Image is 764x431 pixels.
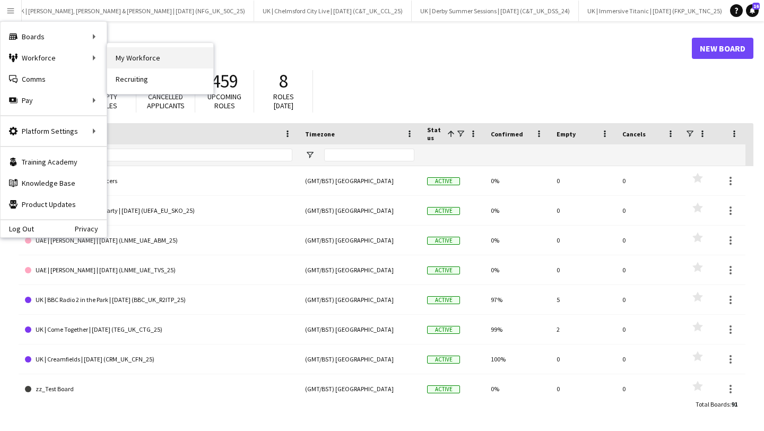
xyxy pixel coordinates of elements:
[299,374,421,403] div: (GMT/BST) [GEOGRAPHIC_DATA]
[75,225,107,233] a: Privacy
[484,374,550,403] div: 0%
[427,326,460,334] span: Active
[1,47,107,68] div: Workforce
[484,196,550,225] div: 0%
[412,1,579,21] button: UK | Derby Summer Sessions | [DATE] (C&T_UK_DSS_24)
[299,344,421,374] div: (GMT/BST) [GEOGRAPHIC_DATA]
[147,92,185,110] span: Cancelled applicants
[1,90,107,111] div: Pay
[427,237,460,245] span: Active
[44,149,292,161] input: Board name Filter Input
[616,166,682,195] div: 0
[752,3,760,10] span: 16
[19,40,692,56] h1: Boards
[299,226,421,255] div: (GMT/BST) [GEOGRAPHIC_DATA]
[25,166,292,196] a: 1. FAB | Long Term Freelancers
[692,38,753,59] a: New Board
[427,207,460,215] span: Active
[616,196,682,225] div: 0
[550,255,616,285] div: 0
[746,4,759,17] a: 16
[491,130,523,138] span: Confirmed
[1,194,107,215] a: Product Updates
[427,356,460,364] span: Active
[550,196,616,225] div: 0
[299,315,421,344] div: (GMT/BST) [GEOGRAPHIC_DATA]
[25,315,292,344] a: UK | Come Together | [DATE] (TEG_UK_CTG_25)
[616,285,682,314] div: 0
[1,173,107,194] a: Knowledge Base
[484,344,550,374] div: 100%
[427,266,460,274] span: Active
[616,315,682,344] div: 0
[696,394,737,415] div: :
[427,296,460,304] span: Active
[305,150,315,160] button: Open Filter Menu
[254,1,412,21] button: UK | Chelmsford City Live | [DATE] (C&T_UK_CCL_25)
[299,285,421,314] div: (GMT/BST) [GEOGRAPHIC_DATA]
[107,68,213,90] a: Recruiting
[299,166,421,195] div: (GMT/BST) [GEOGRAPHIC_DATA]
[107,47,213,68] a: My Workforce
[550,344,616,374] div: 0
[1,225,34,233] a: Log Out
[484,226,550,255] div: 0%
[484,255,550,285] div: 0%
[1,151,107,173] a: Training Academy
[550,374,616,403] div: 0
[616,344,682,374] div: 0
[427,385,460,393] span: Active
[25,255,292,285] a: UAE | [PERSON_NAME] | [DATE] (LNME_UAE_TVS_25)
[273,92,294,110] span: Roles [DATE]
[279,70,288,93] span: 8
[557,130,576,138] span: Empty
[305,130,335,138] span: Timezone
[1,26,107,47] div: Boards
[550,315,616,344] div: 2
[25,196,292,226] a: EU | UEFA Season Kick-off Party | [DATE] (UEFA_EU_SKO_25)
[25,226,292,255] a: UAE | [PERSON_NAME] | [DATE] (LNME_UAE_ABM_25)
[1,120,107,142] div: Platform Settings
[616,226,682,255] div: 0
[299,196,421,225] div: (GMT/BST) [GEOGRAPHIC_DATA]
[25,374,292,404] a: zz_Test Board
[484,166,550,195] div: 0%
[427,177,460,185] span: Active
[731,400,737,408] span: 91
[550,166,616,195] div: 0
[207,92,241,110] span: Upcoming roles
[25,344,292,374] a: UK | Creamfields | [DATE] (CRM_UK_CFN_25)
[1,68,107,90] a: Comms
[8,1,254,21] button: UK | [PERSON_NAME], [PERSON_NAME] & [PERSON_NAME] | [DATE] (NFG_UK_50C_25)
[25,285,292,315] a: UK | BBC Radio 2 in the Park | [DATE] (BBC_UK_R2ITP_25)
[616,374,682,403] div: 0
[696,400,730,408] span: Total Boards
[299,255,421,285] div: (GMT/BST) [GEOGRAPHIC_DATA]
[324,149,414,161] input: Timezone Filter Input
[622,130,646,138] span: Cancels
[550,285,616,314] div: 5
[484,315,550,344] div: 99%
[550,226,616,255] div: 0
[427,126,443,142] span: Status
[211,70,238,93] span: 459
[579,1,731,21] button: UK | Immersive Titanic | [DATE] (FKP_UK_TNC_25)
[616,255,682,285] div: 0
[484,285,550,314] div: 97%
